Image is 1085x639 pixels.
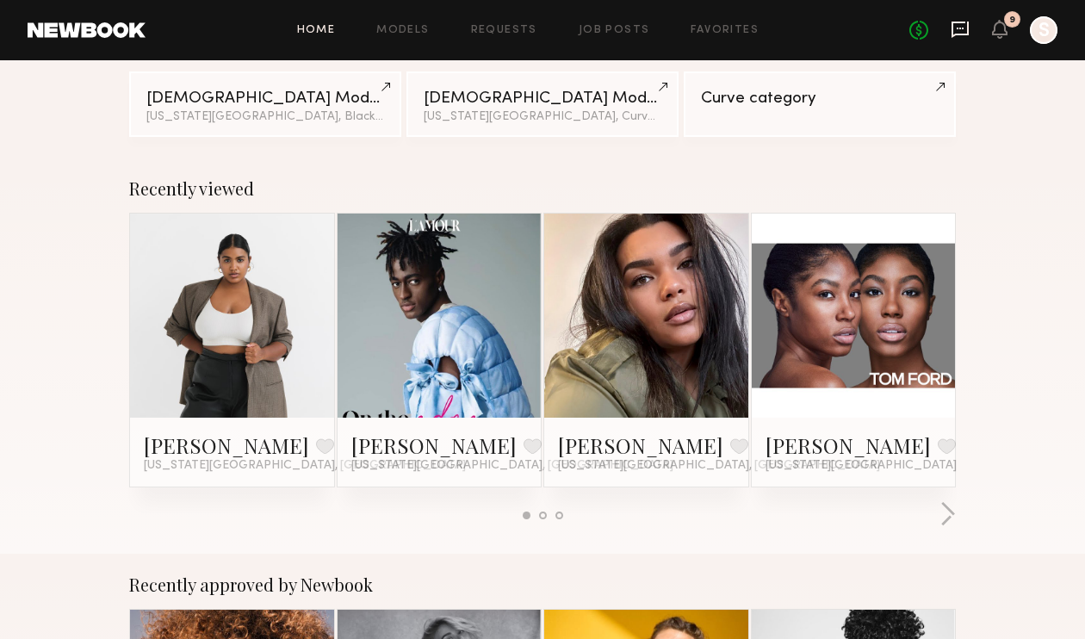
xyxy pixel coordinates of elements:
a: [DEMOGRAPHIC_DATA] Models[US_STATE][GEOGRAPHIC_DATA], Curve category [406,71,679,137]
div: Recently viewed [129,178,956,199]
a: Curve category [684,71,956,137]
span: [US_STATE][GEOGRAPHIC_DATA], [GEOGRAPHIC_DATA] [351,459,673,473]
div: Recently approved by Newbook [129,574,956,595]
a: Job Posts [579,25,650,36]
a: [PERSON_NAME] [558,431,723,459]
div: [DEMOGRAPHIC_DATA] Models [146,90,384,107]
a: Models [376,25,429,36]
span: [US_STATE][GEOGRAPHIC_DATA], [GEOGRAPHIC_DATA] [144,459,466,473]
a: [DEMOGRAPHIC_DATA] Models[US_STATE][GEOGRAPHIC_DATA], Black / [DEMOGRAPHIC_DATA] [129,71,401,137]
a: Requests [471,25,537,36]
span: [US_STATE][GEOGRAPHIC_DATA], [GEOGRAPHIC_DATA] [558,459,880,473]
a: [PERSON_NAME] [351,431,517,459]
a: Home [297,25,336,36]
div: 9 [1009,16,1015,25]
div: Curve category [701,90,939,107]
a: S [1030,16,1057,44]
div: [DEMOGRAPHIC_DATA] Models [424,90,661,107]
a: [PERSON_NAME] [144,431,309,459]
div: [US_STATE][GEOGRAPHIC_DATA], Black / [DEMOGRAPHIC_DATA] [146,111,384,123]
a: Favorites [691,25,759,36]
a: [PERSON_NAME] [766,431,931,459]
div: [US_STATE][GEOGRAPHIC_DATA], Curve category [424,111,661,123]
